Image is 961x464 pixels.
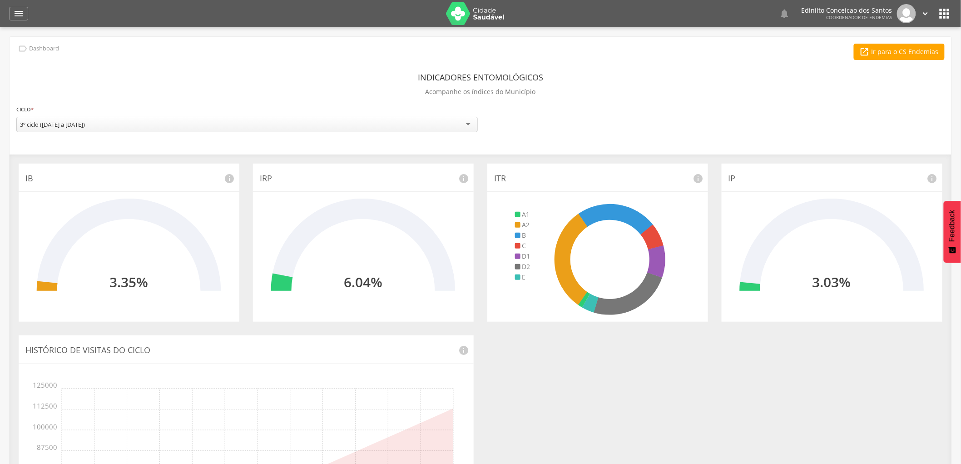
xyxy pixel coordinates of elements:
[779,4,790,23] a: 
[44,409,57,430] span: 100000
[728,173,936,185] p: IP
[109,274,148,289] h2: 3.35%
[426,85,536,98] p: Acompanhe os índices do Município
[224,173,235,184] i: info
[25,173,233,185] p: IB
[515,231,530,240] li: B
[515,220,530,230] li: A2
[458,173,469,184] i: info
[854,44,945,60] a: Ir para o CS Endemias
[44,389,57,409] span: 112500
[860,47,870,57] i: 
[418,69,543,85] header: Indicadores Entomológicos
[29,45,59,52] p: Dashboard
[16,105,34,115] label: Ciclo
[18,44,28,54] i: 
[921,9,931,19] i: 
[260,173,467,185] p: IRP
[927,173,938,184] i: info
[25,344,467,356] p: Histórico de Visitas do Ciclo
[921,4,931,23] a: 
[494,173,701,185] p: ITR
[44,375,57,389] span: 125000
[937,6,952,21] i: 
[9,7,28,20] a: 
[515,273,530,282] li: E
[944,201,961,263] button: Feedback - Mostrar pesquisa
[13,8,24,19] i: 
[344,274,382,289] h2: 6.04%
[948,210,956,242] span: Feedback
[693,173,703,184] i: info
[827,14,892,20] span: Coordenador de Endemias
[802,7,892,14] p: Edinilto Conceicao dos Santos
[779,8,790,19] i: 
[20,120,85,129] div: 3º ciclo ([DATE] a [DATE])
[812,274,851,289] h2: 3.03%
[515,241,530,250] li: C
[515,210,530,219] li: A1
[515,252,530,261] li: D1
[458,345,469,356] i: info
[515,262,530,271] li: D2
